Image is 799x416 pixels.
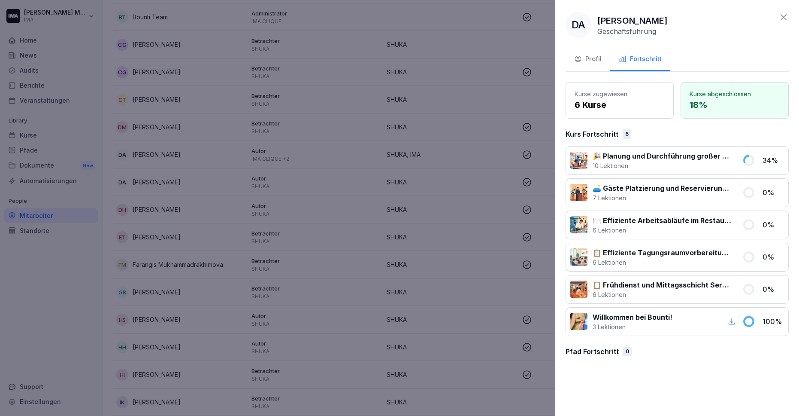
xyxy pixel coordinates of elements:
[574,54,602,64] div: Profil
[575,98,665,111] p: 6 Kurse
[597,14,668,27] p: [PERSON_NAME]
[566,129,618,139] p: Kurs Fortschritt
[610,48,670,71] button: Fortschritt
[593,322,672,331] p: 3 Lektionen
[593,290,732,299] p: 6 Lektionen
[593,183,732,193] p: 🛋️ Gäste Platzierung und Reservierungsannahme
[763,187,784,198] p: 0 %
[623,347,632,356] div: 0
[763,220,784,230] p: 0 %
[763,155,784,165] p: 34 %
[593,280,732,290] p: 📋 Frühdienst und Mittagsschicht Service: Standard Operating Procedure
[593,161,732,170] p: 10 Lektionen
[597,27,656,36] p: Geschäftsführung
[763,252,784,262] p: 0 %
[593,215,732,226] p: 🍽️ Effiziente Arbeitsabläufe im Restaurantbetrieb
[575,89,665,98] p: Kurse zugewiesen
[763,284,784,294] p: 0 %
[593,151,732,161] p: 🎉 Planung und Durchführung großer Events
[593,193,732,202] p: 7 Lektionen
[623,129,631,139] div: 6
[690,98,780,111] p: 18 %
[566,346,619,357] p: Pfad Fortschritt
[593,312,672,322] p: Willkommen bei Bounti!
[763,316,784,327] p: 100 %
[593,226,732,235] p: 6 Lektionen
[566,48,610,71] button: Profil
[566,12,591,38] div: DA
[593,248,732,258] p: 📋 Effiziente Tagungsraumvorbereitung: SOP-Schulung
[690,89,780,98] p: Kurse abgeschlossen
[619,54,662,64] div: Fortschritt
[593,258,732,267] p: 6 Lektionen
